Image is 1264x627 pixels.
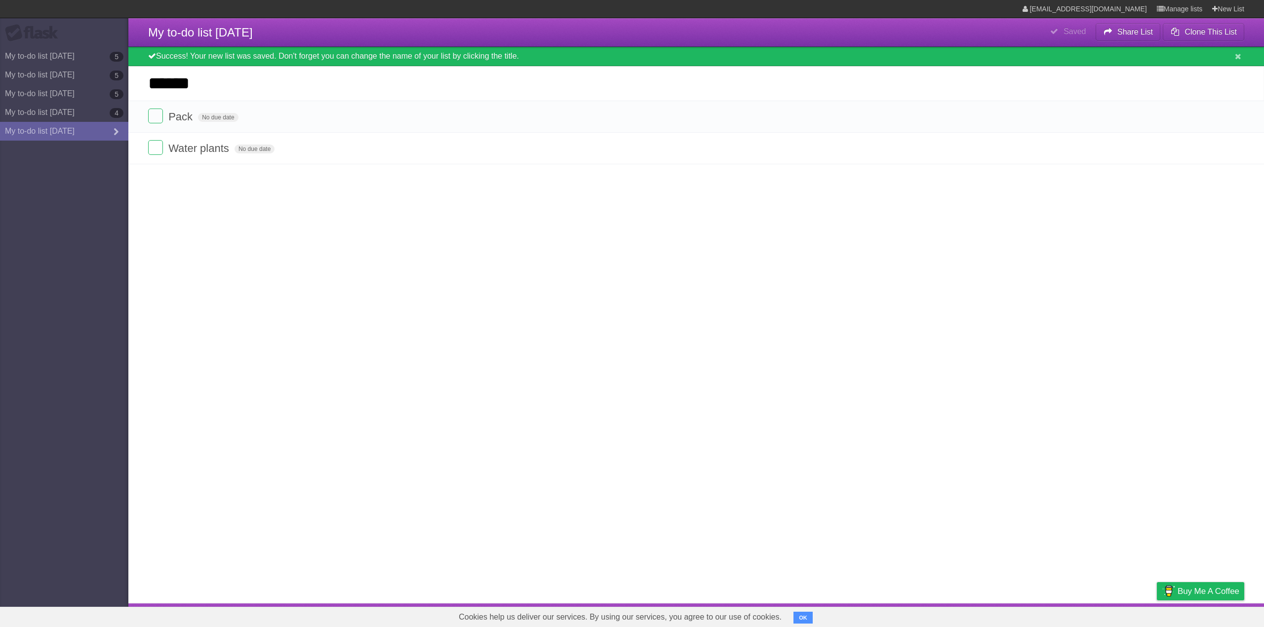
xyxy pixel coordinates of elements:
[110,71,123,80] b: 5
[110,52,123,62] b: 5
[198,113,238,122] span: No due date
[1096,23,1161,41] button: Share List
[1058,606,1098,625] a: Developers
[5,24,64,42] div: Flask
[1064,27,1086,36] b: Saved
[168,142,232,154] span: Water plants
[110,108,123,118] b: 4
[148,26,253,39] span: My to-do list [DATE]
[1182,606,1244,625] a: Suggest a feature
[1178,583,1239,600] span: Buy me a coffee
[1117,28,1153,36] b: Share List
[1110,606,1132,625] a: Terms
[128,47,1264,66] div: Success! Your new list was saved. Don't forget you can change the name of your list by clicking t...
[1162,583,1175,599] img: Buy me a coffee
[793,612,813,624] button: OK
[1163,23,1244,41] button: Clone This List
[148,109,163,123] label: Done
[1157,582,1244,600] a: Buy me a coffee
[168,111,195,123] span: Pack
[1144,606,1170,625] a: Privacy
[148,140,163,155] label: Done
[1185,28,1237,36] b: Clone This List
[235,145,275,153] span: No due date
[1026,606,1046,625] a: About
[110,89,123,99] b: 5
[449,607,791,627] span: Cookies help us deliver our services. By using our services, you agree to our use of cookies.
